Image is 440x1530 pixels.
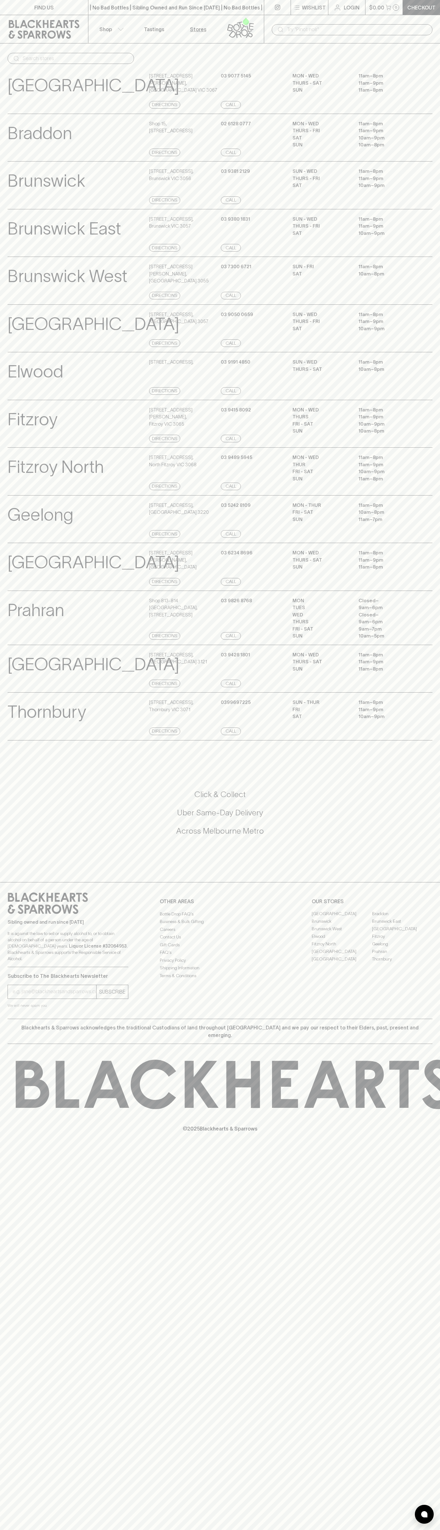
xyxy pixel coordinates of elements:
[221,728,241,735] a: Call
[221,149,241,156] a: Call
[8,502,73,528] p: Geelong
[149,244,180,252] a: Directions
[292,557,349,564] p: THURS - SAT
[312,910,372,918] a: [GEOGRAPHIC_DATA]
[372,933,432,940] a: Fitzroy
[149,728,180,735] a: Directions
[359,713,415,720] p: 10am – 9pm
[292,366,349,373] p: THURS - SAT
[359,80,415,87] p: 11am – 9pm
[8,789,432,800] h5: Click & Collect
[8,972,128,980] p: Subscribe to The Blackhearts Newsletter
[8,807,432,818] h5: Uber Same-Day Delivery
[359,134,415,142] p: 10am – 9pm
[292,564,349,571] p: SUN
[8,216,121,242] p: Brunswick East
[359,632,415,640] p: 10am – 5pm
[149,699,193,713] p: [STREET_ADDRESS] , Thornbury VIC 3071
[407,4,436,11] p: Checkout
[292,549,349,557] p: MON - WED
[372,925,432,933] a: [GEOGRAPHIC_DATA]
[292,134,349,142] p: SAT
[292,502,349,509] p: MON - THUR
[149,578,180,586] a: Directions
[292,168,349,175] p: SUN - WED
[149,435,180,442] a: Directions
[99,25,112,33] p: Shop
[221,502,251,509] p: 03 5242 8109
[359,706,415,713] p: 11am – 9pm
[292,230,349,237] p: SAT
[359,216,415,223] p: 11am – 8pm
[359,311,415,318] p: 11am – 8pm
[292,454,349,461] p: MON - WED
[149,502,209,516] p: [STREET_ADDRESS] , [GEOGRAPHIC_DATA] 3220
[144,25,164,33] p: Tastings
[221,530,241,538] a: Call
[395,6,397,9] p: 0
[221,359,250,366] p: 03 9191 4850
[149,680,180,687] a: Directions
[221,549,253,557] p: 03 6234 8696
[176,15,220,43] a: Stores
[369,4,384,11] p: $0.00
[97,985,128,999] button: SUBSCRIBE
[359,611,415,619] p: Closed –
[292,120,349,127] p: MON - WED
[421,1511,427,1517] img: bubble-icon
[8,919,128,925] p: Sibling owned and run since [DATE]
[359,263,415,270] p: 11am – 8pm
[359,182,415,189] p: 10am – 9pm
[359,604,415,611] p: 9am – 6pm
[312,940,372,948] a: Fitzroy North
[221,651,250,659] p: 03 9428 1801
[8,263,127,289] p: Brunswick West
[292,666,349,673] p: SUN
[359,359,415,366] p: 11am – 8pm
[359,509,415,516] p: 10am – 8pm
[292,325,349,332] p: SAT
[149,387,180,395] a: Directions
[160,898,281,905] p: OTHER AREAS
[160,949,281,956] a: FAQ's
[12,1024,428,1039] p: Blackhearts & Sparrows acknowledges the traditional Custodians of land throughout [GEOGRAPHIC_DAT...
[359,406,415,414] p: 11am – 8pm
[359,87,415,94] p: 11am – 8pm
[149,311,209,325] p: [STREET_ADDRESS] , [GEOGRAPHIC_DATA] 3057
[359,428,415,435] p: 10am – 8pm
[149,549,219,571] p: [STREET_ADDRESS][PERSON_NAME] , [GEOGRAPHIC_DATA]
[292,509,349,516] p: FRI - SAT
[292,182,349,189] p: SAT
[312,925,372,933] a: Brunswick West
[372,948,432,955] a: Prahran
[292,406,349,414] p: MON - WED
[359,318,415,325] p: 11am – 9pm
[149,632,180,640] a: Directions
[292,461,349,468] p: THUR
[99,988,125,995] p: SUBSCRIBE
[160,972,281,979] a: Terms & Conditions
[372,955,432,963] a: Thornbury
[221,680,241,687] a: Call
[8,454,104,480] p: Fitzroy North
[149,72,219,94] p: [STREET_ADDRESS][PERSON_NAME] , [GEOGRAPHIC_DATA] VIC 3067
[292,223,349,230] p: THURS - FRI
[312,933,372,940] a: Elwood
[221,435,241,442] a: Call
[359,141,415,149] p: 10am – 8pm
[292,516,349,523] p: SUN
[149,530,180,538] a: Directions
[292,87,349,94] p: SUN
[292,216,349,223] p: SUN - WED
[359,468,415,475] p: 10am – 9pm
[292,658,349,666] p: THURS - SAT
[221,483,241,490] a: Call
[34,4,54,11] p: FIND US
[8,311,179,337] p: [GEOGRAPHIC_DATA]
[149,483,180,490] a: Directions
[8,764,432,870] div: Call to action block
[149,454,197,468] p: [STREET_ADDRESS] , North Fitzroy VIC 3068
[292,597,349,604] p: MON
[359,127,415,134] p: 11am – 9pm
[149,168,193,182] p: [STREET_ADDRESS] , Brunswick VIC 3056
